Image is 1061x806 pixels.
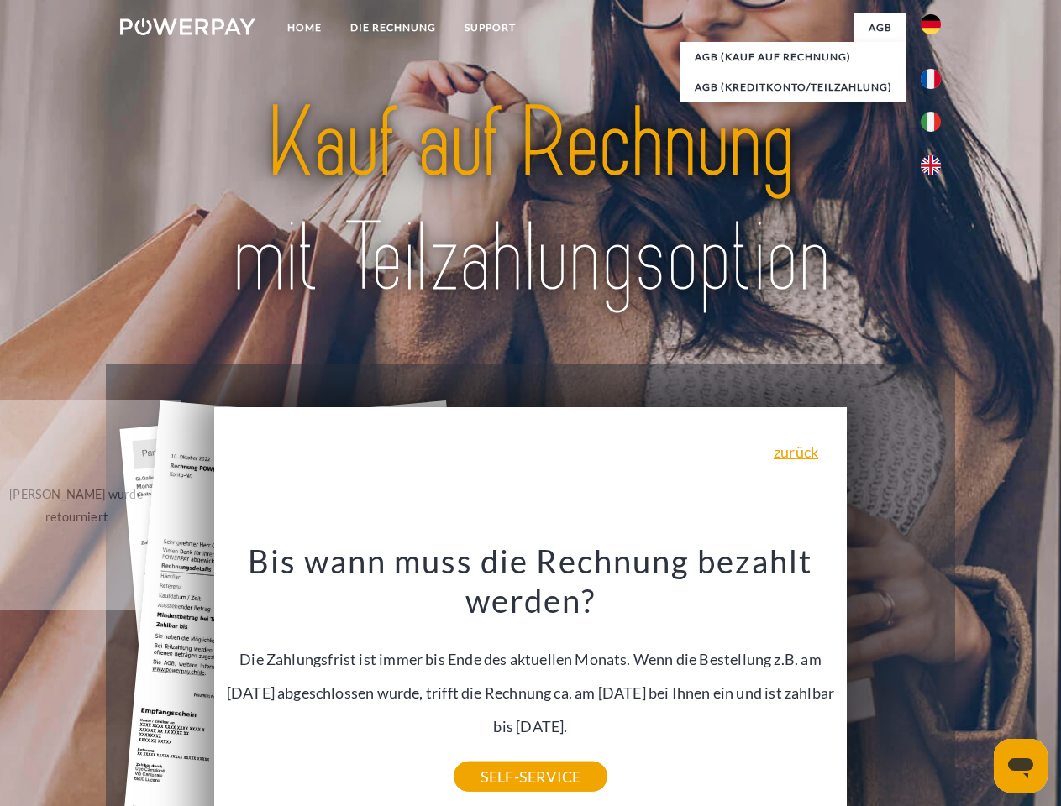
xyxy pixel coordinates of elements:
[120,18,255,35] img: logo-powerpay-white.svg
[273,13,336,43] a: Home
[921,112,941,132] img: it
[994,739,1048,793] iframe: Schaltfläche zum Öffnen des Messaging-Fensters
[454,762,607,792] a: SELF-SERVICE
[680,42,906,72] a: AGB (Kauf auf Rechnung)
[774,444,818,459] a: zurück
[854,13,906,43] a: agb
[921,14,941,34] img: de
[336,13,450,43] a: DIE RECHNUNG
[921,69,941,89] img: fr
[921,155,941,175] img: en
[450,13,530,43] a: SUPPORT
[224,541,838,621] h3: Bis wann muss die Rechnung bezahlt werden?
[160,81,901,322] img: title-powerpay_de.svg
[224,541,838,777] div: Die Zahlungsfrist ist immer bis Ende des aktuellen Monats. Wenn die Bestellung z.B. am [DATE] abg...
[680,72,906,102] a: AGB (Kreditkonto/Teilzahlung)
